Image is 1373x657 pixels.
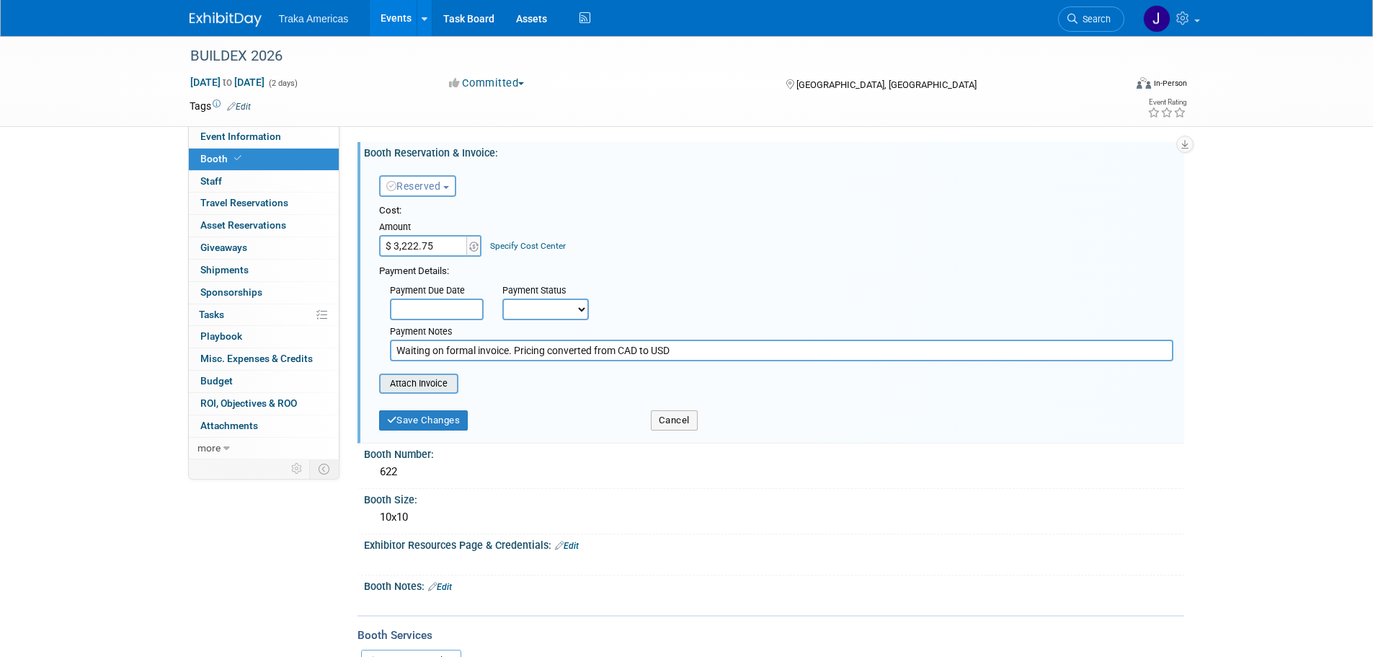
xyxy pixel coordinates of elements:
[189,149,339,170] a: Booth
[200,131,281,142] span: Event Information
[1137,77,1151,89] img: Format-Inperson.png
[189,415,339,437] a: Attachments
[379,410,468,431] button: Save Changes
[200,219,286,231] span: Asset Reservations
[200,286,262,298] span: Sponsorships
[227,102,251,112] a: Edit
[651,410,698,431] button: Cancel
[379,204,1173,218] div: Cost:
[1143,5,1170,32] img: Jamie Saenz
[490,241,566,251] a: Specify Cost Center
[379,221,484,235] div: Amount
[386,180,441,192] span: Reserved
[444,76,530,91] button: Committed
[189,438,339,459] a: more
[555,541,579,551] a: Edit
[1153,78,1187,89] div: In-Person
[375,506,1173,529] div: 10x10
[189,326,339,348] a: Playbook
[428,582,452,592] a: Edit
[189,393,339,415] a: ROI, Objectives & ROO
[190,99,251,113] td: Tags
[190,12,262,27] img: ExhibitDay
[197,442,221,454] span: more
[189,282,339,304] a: Sponsorships
[221,76,234,88] span: to
[200,264,249,275] span: Shipments
[200,330,242,342] span: Playbook
[189,171,339,193] a: Staff
[200,175,222,187] span: Staff
[200,197,288,208] span: Travel Reservations
[185,43,1103,69] div: BUILDEX 2026
[364,489,1184,507] div: Booth Size:
[190,76,265,89] span: [DATE] [DATE]
[200,353,313,364] span: Misc. Expenses & Credits
[1077,14,1111,25] span: Search
[364,576,1184,594] div: Booth Notes:
[357,627,1184,643] div: Booth Services
[279,13,349,25] span: Traka Americas
[189,193,339,214] a: Travel Reservations
[379,175,456,197] button: Reserved
[189,237,339,259] a: Giveaways
[189,348,339,370] a: Misc. Expenses & Credits
[199,309,224,320] span: Tasks
[379,261,1173,278] div: Payment Details:
[364,142,1184,160] div: Booth Reservation & Invoice:
[390,325,1173,340] div: Payment Notes
[200,375,233,387] span: Budget
[309,459,339,478] td: Toggle Event Tabs
[502,284,599,299] div: Payment Status
[364,534,1184,553] div: Exhibitor Resources Page & Credentials:
[1058,6,1124,32] a: Search
[189,371,339,392] a: Budget
[189,304,339,326] a: Tasks
[200,397,297,409] span: ROI, Objectives & ROO
[200,420,258,431] span: Attachments
[189,126,339,148] a: Event Information
[364,444,1184,462] div: Booth Number:
[267,79,298,88] span: (2 days)
[796,79,977,90] span: [GEOGRAPHIC_DATA], [GEOGRAPHIC_DATA]
[1147,99,1186,106] div: Event Rating
[390,284,481,299] div: Payment Due Date
[285,459,310,478] td: Personalize Event Tab Strip
[200,153,244,164] span: Booth
[234,154,241,162] i: Booth reservation complete
[200,242,247,253] span: Giveaways
[189,260,339,281] a: Shipments
[375,461,1173,483] div: 622
[189,215,339,237] a: Asset Reservations
[1039,75,1188,97] div: Event Format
